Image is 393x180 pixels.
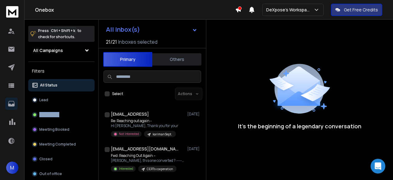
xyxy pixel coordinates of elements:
p: [DATE] [187,146,201,151]
span: Ctrl + Shift + k [50,27,76,34]
p: Lead [39,98,48,102]
h1: All Inbox(s) [106,26,140,33]
button: Meeting Completed [28,138,95,150]
p: [DATE] [187,112,201,117]
p: Re: Reaching out again - [111,118,178,123]
button: Others [152,53,201,66]
button: All Inbox(s) [101,23,202,36]
p: Hi [PERSON_NAME], Thank you for your [111,123,178,128]
button: Lead [28,94,95,106]
h1: [EMAIL_ADDRESS][DOMAIN_NAME] [111,146,178,152]
label: Select [112,91,123,96]
h3: Filters [28,67,95,75]
button: M [6,162,18,174]
p: Get Free Credits [344,7,378,13]
p: CERTs cooperation [147,167,173,171]
button: All Campaigns [28,44,95,57]
p: Out of office [39,171,62,176]
button: Interested [28,109,95,121]
button: All Status [28,79,95,91]
div: Open Intercom Messenger [371,159,385,174]
p: All Status [40,83,57,88]
p: It’s the beginning of a legendary conversation [238,122,361,130]
p: Fwd: Reaching Out Again – [111,153,185,158]
img: logo [6,6,18,18]
h1: Onebox [35,6,235,14]
p: Meeting Completed [39,142,76,147]
button: Closed [28,153,95,165]
h1: [EMAIL_ADDRESS] [111,111,149,117]
p: kariman Sept. [153,132,172,137]
h3: Inboxes selected [118,38,158,46]
p: Press to check for shortcuts. [38,28,81,40]
p: Closed [39,157,53,162]
button: Out of office [28,168,95,180]
p: DeXpose's Workspace [266,7,313,13]
span: 21 / 21 [106,38,117,46]
p: Meeting Booked [39,127,69,132]
p: [PERSON_NAME], this one converted ? ---------- [111,158,185,163]
button: Get Free Credits [331,4,382,16]
h1: All Campaigns [33,47,63,54]
p: Interested [119,166,133,171]
p: Not Interested [119,132,139,136]
p: Interested [39,112,59,117]
button: Meeting Booked [28,123,95,136]
button: Primary [103,52,152,67]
